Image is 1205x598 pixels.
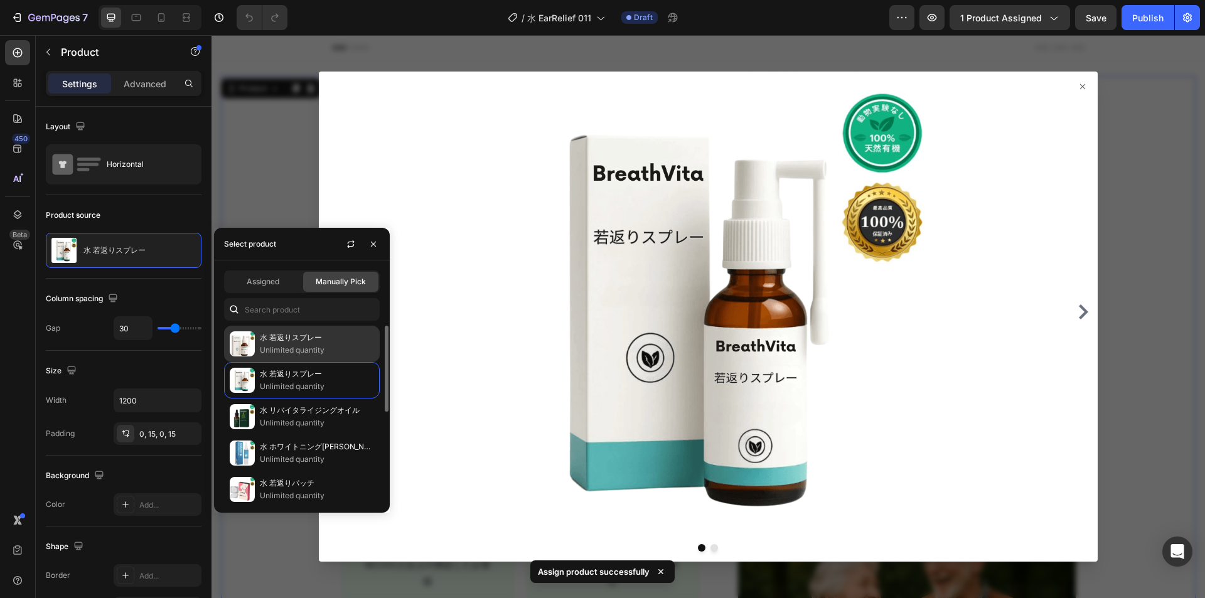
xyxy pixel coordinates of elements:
[107,150,183,179] div: Horizontal
[538,565,650,578] p: Assign product successfully
[46,395,67,406] div: Width
[82,10,88,25] p: 7
[230,404,255,429] img: collections
[124,77,166,90] p: Advanced
[316,276,366,287] span: Manually Pick
[46,363,79,380] div: Size
[1075,5,1117,30] button: Save
[260,417,374,429] p: Unlimited quantity
[230,440,255,466] img: collections
[139,499,198,511] div: Add...
[247,276,279,287] span: Assigned
[230,477,255,502] img: collections
[114,389,201,412] input: Auto
[260,453,374,466] p: Unlimited quantity
[62,77,97,90] p: Settings
[230,331,255,356] img: collections
[950,5,1070,30] button: 1 product assigned
[46,467,107,484] div: Background
[260,477,374,489] p: 水 若返りパッチ
[486,509,494,516] button: Dot
[634,12,653,23] span: Draft
[46,570,70,581] div: Border
[224,298,380,321] input: Search in Settings & Advanced
[46,291,120,307] div: Column spacing
[139,429,198,440] div: 0, 15, 0, 15
[522,11,525,24] span: /
[46,538,86,555] div: Shape
[260,380,374,393] p: Unlimited quantity
[1162,537,1192,567] div: Open Intercom Messenger
[260,331,374,344] p: 水 若返りスプレー
[230,368,255,393] img: collections
[260,404,374,417] p: 水 リバイタライジングオイル
[46,323,60,334] div: Gap
[499,509,506,516] button: Dot
[1086,13,1106,23] span: Save
[51,238,77,263] img: product feature img
[864,269,879,284] button: Carousel Next Arrow
[260,368,374,380] p: 水 若返りスプレー
[527,11,591,24] span: 水 EarRelief 011
[12,134,30,144] div: 450
[960,11,1042,24] span: 1 product assigned
[46,210,100,221] div: Product source
[114,317,152,339] input: Auto
[46,428,75,439] div: Padding
[9,230,30,240] div: Beta
[139,570,198,582] div: Add...
[83,246,146,255] p: 水 若返りスプレー
[260,489,374,502] p: Unlimited quantity
[224,238,276,250] div: Select product
[237,5,287,30] div: Undo/Redo
[46,499,65,510] div: Color
[46,119,88,136] div: Layout
[1122,5,1174,30] button: Publish
[5,5,94,30] button: 7
[260,344,374,356] p: Unlimited quantity
[260,440,374,453] p: 水 ホワイトニング[PERSON_NAME]
[212,35,1205,598] iframe: Design area
[61,45,168,60] p: Product
[1132,11,1164,24] div: Publish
